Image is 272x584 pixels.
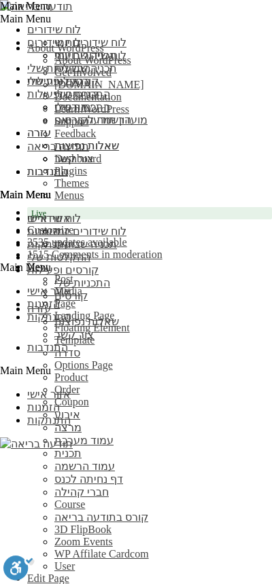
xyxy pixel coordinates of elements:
[27,401,60,413] a: הזמנות
[27,303,51,314] a: עזרה
[54,473,123,485] a: דף נחיתה לכנס
[54,524,112,535] a: 3D FlipBook
[54,460,115,472] a: עמוד הרשמה
[54,448,82,459] a: תכנית
[27,62,90,74] a: ההקלטות שלי
[54,560,75,572] a: User
[54,88,110,100] a: התכניות שלי
[54,498,85,510] a: Course
[54,548,149,560] a: WP Affilate Cardcom
[54,511,148,523] a: קורס בתודעה בריאה
[27,127,51,139] a: עזרה
[27,251,90,263] a: ההקלטות שלי
[27,24,81,35] a: לוח שידורים
[27,388,71,400] a: אזור אישי
[27,75,99,87] a: קורסים ופעילות
[54,50,117,61] a: תכניה שבועית
[54,486,109,498] a: חברי קהילה
[27,342,68,353] a: התנדבות
[54,153,94,164] a: צור קשר
[54,329,94,340] a: צור קשר
[54,37,126,48] a: לוח שידורים יומי
[54,225,126,237] a: לוח שידורים יומי
[54,536,113,547] a: Zoom Events
[54,114,148,126] a: מועדון תודעה בריאה
[54,277,110,289] a: התכניות שלי
[27,264,99,276] a: קורסים ופעילות
[54,316,119,327] a: שאלות נפוצות
[54,290,88,302] a: קורסים
[27,166,68,177] a: התנדבות
[54,101,88,113] a: קורסים
[27,213,81,224] a: לוח שידורים
[54,140,119,151] a: שאלות נפוצות
[54,238,117,250] a: תכניה שבועית
[27,572,69,584] a: Edit Page
[27,414,71,426] a: התנתקות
